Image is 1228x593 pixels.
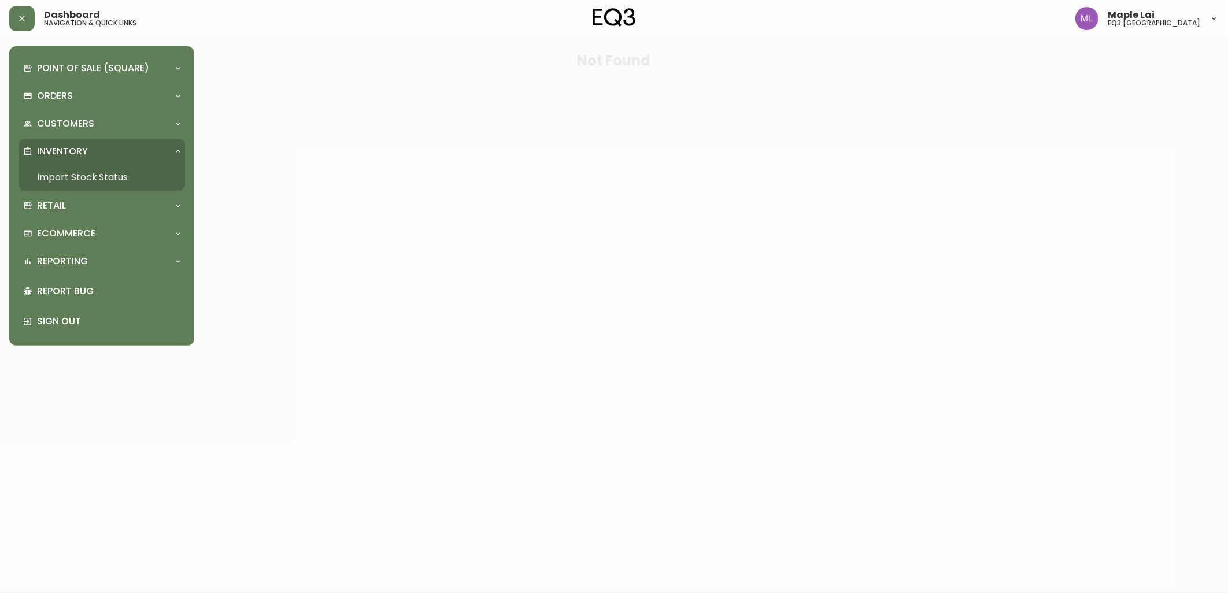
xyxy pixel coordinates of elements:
[44,20,136,27] h5: navigation & quick links
[19,221,185,246] div: Ecommerce
[1108,10,1155,20] span: Maple Lai
[19,139,185,164] div: Inventory
[19,164,185,191] a: Import Stock Status
[37,227,95,240] p: Ecommerce
[19,193,185,218] div: Retail
[593,8,635,27] img: logo
[37,285,180,298] p: Report Bug
[19,276,185,306] div: Report Bug
[19,83,185,109] div: Orders
[37,117,94,130] p: Customers
[1075,7,1098,30] img: 61e28cffcf8cc9f4e300d877dd684943
[44,10,100,20] span: Dashboard
[1108,20,1200,27] h5: eq3 [GEOGRAPHIC_DATA]
[19,55,185,81] div: Point of Sale (Square)
[37,62,149,75] p: Point of Sale (Square)
[19,111,185,136] div: Customers
[37,199,66,212] p: Retail
[37,90,73,102] p: Orders
[19,249,185,274] div: Reporting
[37,145,88,158] p: Inventory
[37,315,180,328] p: Sign Out
[19,306,185,336] div: Sign Out
[37,255,88,268] p: Reporting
